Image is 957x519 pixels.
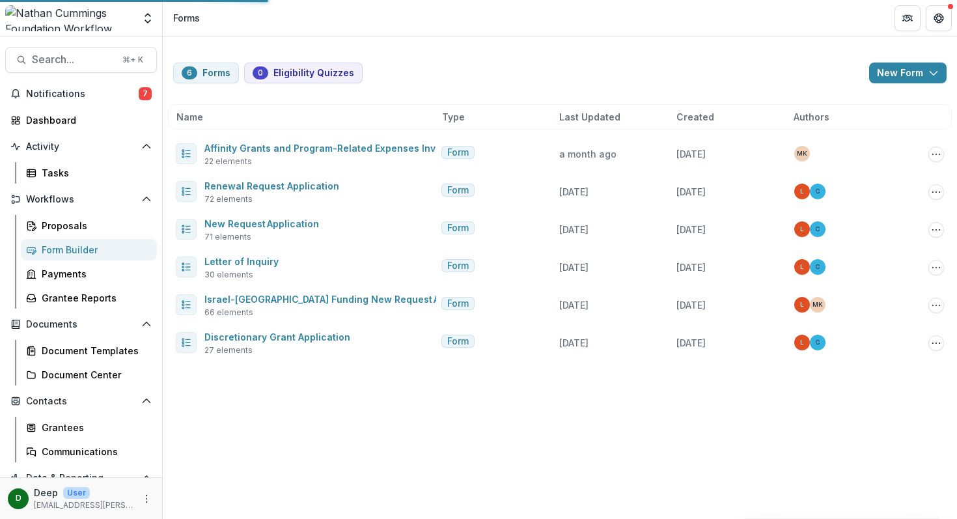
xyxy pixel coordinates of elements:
[204,193,253,205] span: 72 elements
[204,256,279,267] a: Letter of Inquiry
[895,5,921,31] button: Partners
[800,302,804,308] div: Lucy
[5,391,157,412] button: Open Contacts
[676,186,706,197] span: [DATE]
[676,262,706,273] span: [DATE]
[63,487,90,499] p: User
[5,109,157,131] a: Dashboard
[26,396,136,407] span: Contacts
[204,218,319,229] a: New Request Application
[204,231,251,243] span: 71 elements
[173,11,200,25] div: Forms
[34,499,133,511] p: [EMAIL_ADDRESS][PERSON_NAME][DOMAIN_NAME]
[187,68,192,77] span: 6
[815,264,820,270] div: Chindaly
[559,186,589,197] span: [DATE]
[676,300,706,311] span: [DATE]
[204,307,253,318] span: 66 elements
[447,260,469,272] span: Form
[204,156,252,167] span: 22 elements
[815,226,820,232] div: Chindaly
[21,239,157,260] a: Form Builder
[16,494,21,503] div: Deep
[5,47,157,73] button: Search...
[258,68,263,77] span: 0
[34,486,58,499] p: Deep
[42,421,146,434] div: Grantees
[42,219,146,232] div: Proposals
[5,5,133,31] img: Nathan Cummings Foundation Workflow Sandbox logo
[26,89,139,100] span: Notifications
[26,113,146,127] div: Dashboard
[204,331,350,343] a: Discretionary Grant Application
[926,5,952,31] button: Get Help
[139,87,152,100] span: 7
[447,336,469,347] span: Form
[559,337,589,348] span: [DATE]
[32,53,115,66] span: Search...
[168,8,205,27] nav: breadcrumb
[176,110,203,124] span: Name
[815,188,820,195] div: Chindaly
[21,162,157,184] a: Tasks
[42,368,146,382] div: Document Center
[5,83,157,104] button: Notifications7
[21,263,157,285] a: Payments
[204,294,486,305] a: Israel-[GEOGRAPHIC_DATA] Funding New Request Application
[139,5,157,31] button: Open entity switcher
[21,364,157,386] a: Document Center
[559,224,589,235] span: [DATE]
[447,185,469,196] span: Form
[797,150,807,157] div: Maya Kuppermann
[173,63,239,83] button: Forms
[928,260,944,275] button: Options
[42,267,146,281] div: Payments
[42,445,146,458] div: Communications
[26,141,136,152] span: Activity
[120,53,146,67] div: ⌘ + K
[42,166,146,180] div: Tasks
[928,298,944,313] button: Options
[800,339,804,346] div: Lucy
[204,143,496,154] a: Affinity Grants and Program-Related Expenses Invoice Request
[928,147,944,162] button: Options
[204,269,253,281] span: 30 elements
[928,184,944,200] button: Options
[26,319,136,330] span: Documents
[447,298,469,309] span: Form
[812,302,823,308] div: Maya Kuppermann
[800,188,804,195] div: Lucy
[5,468,157,488] button: Open Data & Reporting
[794,110,829,124] span: Authors
[676,110,714,124] span: Created
[815,339,820,346] div: Chindaly
[869,63,947,83] button: New Form
[800,264,804,270] div: Lucy
[26,194,136,205] span: Workflows
[928,222,944,238] button: Options
[244,63,363,83] button: Eligibility Quizzes
[928,335,944,351] button: Options
[676,337,706,348] span: [DATE]
[139,491,154,507] button: More
[5,189,157,210] button: Open Workflows
[559,262,589,273] span: [DATE]
[42,344,146,358] div: Document Templates
[21,417,157,438] a: Grantees
[5,314,157,335] button: Open Documents
[21,287,157,309] a: Grantee Reports
[676,224,706,235] span: [DATE]
[447,147,469,158] span: Form
[442,110,465,124] span: Type
[559,300,589,311] span: [DATE]
[21,215,157,236] a: Proposals
[204,180,339,191] a: Renewal Request Application
[447,223,469,234] span: Form
[5,136,157,157] button: Open Activity
[676,148,706,160] span: [DATE]
[559,110,620,124] span: Last Updated
[800,226,804,232] div: Lucy
[42,243,146,257] div: Form Builder
[26,473,136,484] span: Data & Reporting
[559,148,617,160] span: a month ago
